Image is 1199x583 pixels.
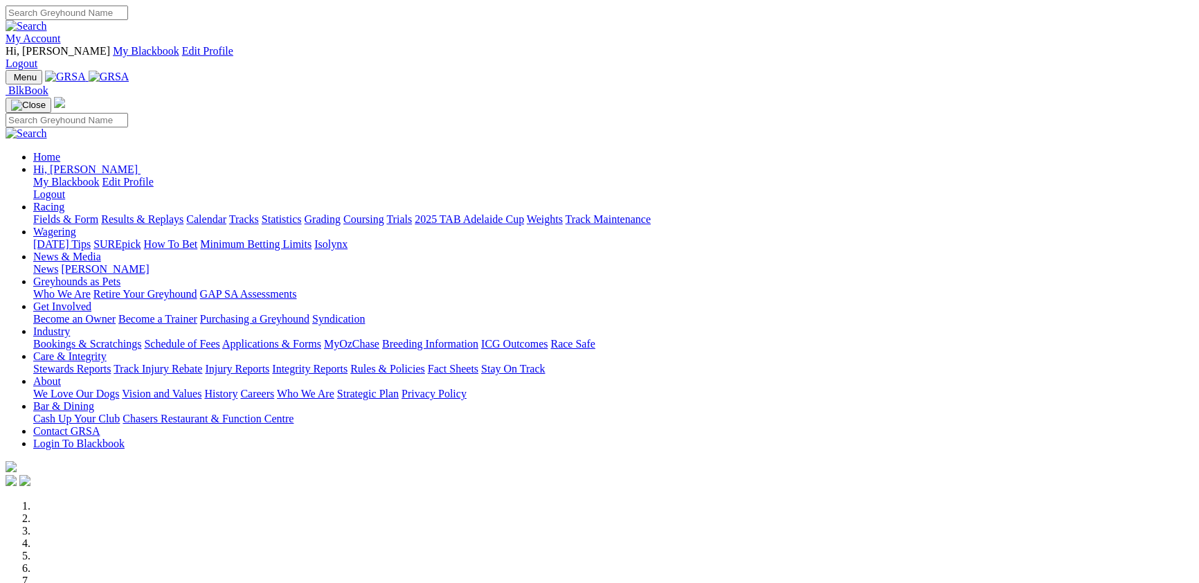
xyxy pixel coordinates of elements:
a: Hi, [PERSON_NAME] [33,163,141,175]
a: Injury Reports [205,363,269,375]
a: 2025 TAB Adelaide Cup [415,213,524,225]
img: Search [6,127,47,140]
button: Toggle navigation [6,98,51,113]
a: Greyhounds as Pets [33,276,120,287]
a: News & Media [33,251,101,262]
span: Hi, [PERSON_NAME] [6,45,110,57]
a: Careers [240,388,274,400]
a: My Blackbook [33,176,100,188]
a: My Blackbook [113,45,179,57]
a: GAP SA Assessments [200,288,297,300]
a: Contact GRSA [33,425,100,437]
a: Stay On Track [481,363,545,375]
input: Search [6,6,128,20]
img: Search [6,20,47,33]
a: Home [33,151,60,163]
a: Logout [6,57,37,69]
a: Bookings & Scratchings [33,338,141,350]
div: Wagering [33,238,1193,251]
a: Become a Trainer [118,313,197,325]
a: SUREpick [93,238,141,250]
div: Care & Integrity [33,363,1193,375]
a: Schedule of Fees [144,338,219,350]
a: Retire Your Greyhound [93,288,197,300]
img: facebook.svg [6,475,17,486]
img: logo-grsa-white.png [54,97,65,108]
a: MyOzChase [324,338,379,350]
a: Minimum Betting Limits [200,238,312,250]
div: Industry [33,338,1193,350]
a: Chasers Restaurant & Function Centre [123,413,294,424]
a: Track Maintenance [566,213,651,225]
a: Get Involved [33,301,91,312]
a: Grading [305,213,341,225]
img: Close [11,100,46,111]
a: Industry [33,325,70,337]
a: News [33,263,58,275]
div: My Account [6,45,1193,70]
div: Hi, [PERSON_NAME] [33,176,1193,201]
a: Strategic Plan [337,388,399,400]
a: Privacy Policy [402,388,467,400]
a: Syndication [312,313,365,325]
a: Rules & Policies [350,363,425,375]
a: Track Injury Rebate [114,363,202,375]
div: About [33,388,1193,400]
a: Trials [386,213,412,225]
img: GRSA [89,71,129,83]
a: How To Bet [144,238,198,250]
a: Cash Up Your Club [33,413,120,424]
img: GRSA [45,71,86,83]
a: Stewards Reports [33,363,111,375]
input: Search [6,113,128,127]
div: Bar & Dining [33,413,1193,425]
a: Edit Profile [182,45,233,57]
a: ICG Outcomes [481,338,548,350]
a: Vision and Values [122,388,201,400]
a: Edit Profile [102,176,154,188]
div: Racing [33,213,1193,226]
a: Results & Replays [101,213,183,225]
a: Fields & Form [33,213,98,225]
a: Racing [33,201,64,213]
a: Isolynx [314,238,348,250]
a: Race Safe [550,338,595,350]
a: Become an Owner [33,313,116,325]
a: Coursing [343,213,384,225]
a: Wagering [33,226,76,237]
a: We Love Our Dogs [33,388,119,400]
a: Login To Blackbook [33,438,125,449]
a: Integrity Reports [272,363,348,375]
a: Tracks [229,213,259,225]
a: Bar & Dining [33,400,94,412]
div: Get Involved [33,313,1193,325]
span: BlkBook [8,84,48,96]
img: logo-grsa-white.png [6,461,17,472]
a: [DATE] Tips [33,238,91,250]
a: Who We Are [33,288,91,300]
img: twitter.svg [19,475,30,486]
a: BlkBook [6,84,48,96]
span: Menu [14,72,37,82]
button: Toggle navigation [6,70,42,84]
a: My Account [6,33,61,44]
a: Care & Integrity [33,350,107,362]
a: Logout [33,188,65,200]
a: Statistics [262,213,302,225]
a: Calendar [186,213,226,225]
a: Who We Are [277,388,334,400]
a: Fact Sheets [428,363,478,375]
a: Purchasing a Greyhound [200,313,309,325]
a: [PERSON_NAME] [61,263,149,275]
a: History [204,388,237,400]
a: Weights [527,213,563,225]
a: Applications & Forms [222,338,321,350]
a: Breeding Information [382,338,478,350]
a: About [33,375,61,387]
span: Hi, [PERSON_NAME] [33,163,138,175]
div: Greyhounds as Pets [33,288,1193,301]
div: News & Media [33,263,1193,276]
